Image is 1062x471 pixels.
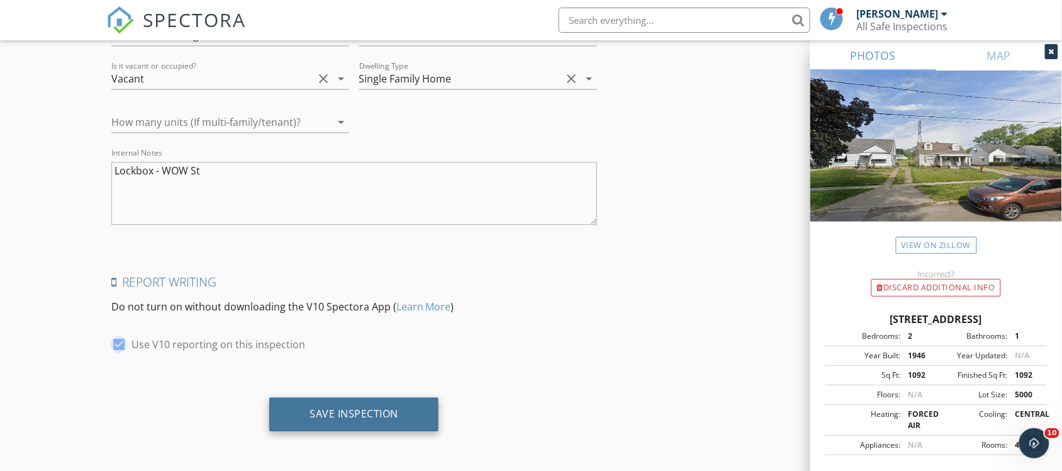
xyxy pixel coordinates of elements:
[359,73,452,84] div: Single Family Home
[896,237,977,254] a: View on Zillow
[900,370,936,381] div: 1092
[825,312,1047,327] div: [STREET_ADDRESS]
[900,350,936,361] div: 1946
[1019,428,1049,458] iframe: Intercom live chat
[829,389,900,400] div: Floors:
[908,389,922,400] span: N/A
[936,40,1062,71] a: MAP
[111,299,597,314] p: Do not turn on without downloading the V10 Spectora App ( )
[936,370,1007,381] div: Finished Sq Ft:
[829,350,900,361] div: Year Built:
[316,71,332,86] i: clear
[334,71,349,86] i: arrow_drop_down
[359,30,376,41] div: Yes
[829,409,900,431] div: Heating:
[936,389,1007,400] div: Lot Size:
[900,331,936,342] div: 2
[1045,428,1059,438] span: 10
[829,331,900,342] div: Bedrooms:
[131,338,305,351] label: Use V10 reporting on this inspection
[564,71,579,86] i: clear
[1007,389,1043,400] div: 5000
[559,8,810,33] input: Search everything...
[936,409,1007,431] div: Cooling:
[829,370,900,381] div: Sq Ft:
[856,20,947,33] div: All Safe Inspections
[111,73,144,84] div: Vacant
[829,440,900,451] div: Appliances:
[908,440,922,450] span: N/A
[1007,331,1043,342] div: 1
[810,269,1062,279] div: Incorrect?
[1007,409,1043,431] div: CENTRAL
[310,407,398,420] div: Save Inspection
[900,409,936,431] div: FORCED AIR
[143,6,246,33] span: SPECTORA
[396,300,451,314] a: Learn More
[810,40,936,71] a: PHOTOS
[936,331,1007,342] div: Bathrooms:
[1007,440,1043,451] div: 4
[810,71,1062,252] img: streetview
[334,115,349,130] i: arrow_drop_down
[936,350,1007,361] div: Year Updated:
[111,162,597,225] textarea: Internal Notes
[106,17,246,43] a: SPECTORA
[106,6,134,34] img: The Best Home Inspection Software - Spectora
[936,440,1007,451] div: Rooms:
[856,8,938,20] div: [PERSON_NAME]
[871,279,1001,297] div: Discard Additional info
[1015,350,1029,361] span: N/A
[1007,370,1043,381] div: 1092
[111,274,597,290] h4: Report Writing
[582,71,597,86] i: arrow_drop_down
